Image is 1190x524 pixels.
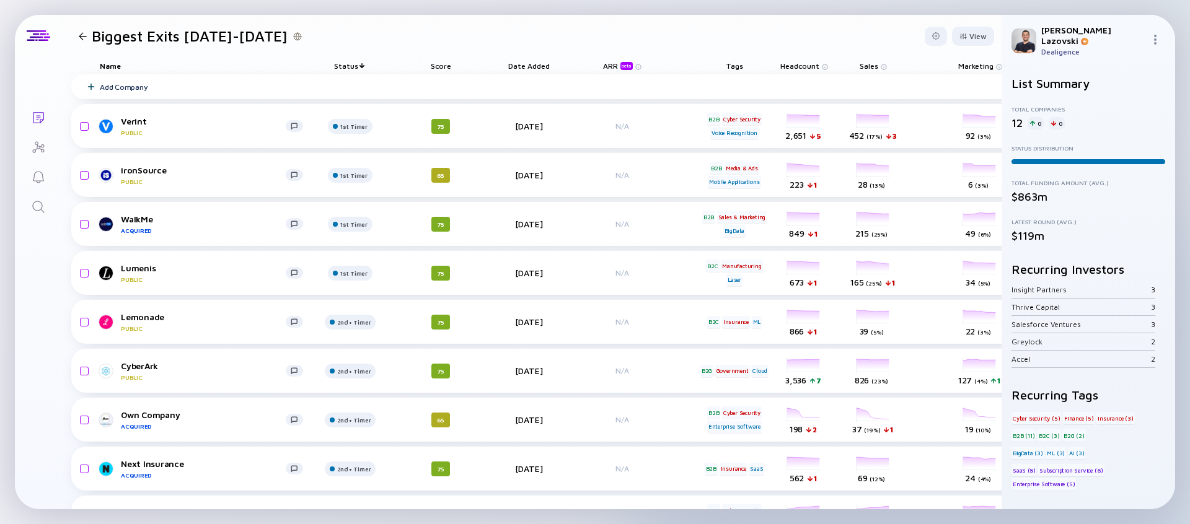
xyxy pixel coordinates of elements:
div: Thrive Capital [1011,302,1151,312]
div: [DATE] [494,121,563,131]
div: 2nd+ Timer [337,318,371,326]
div: Date Added [494,57,563,74]
div: 3 [1151,320,1155,329]
div: Mobile Applications [708,176,760,188]
a: Reminders [15,161,61,191]
div: Latest Round (Avg.) [1011,218,1165,225]
div: 3 [1151,302,1155,312]
a: LumenisPublic [100,263,313,283]
div: B2B [707,504,720,517]
div: 65 [431,413,450,427]
div: [DATE] [494,463,563,474]
div: B2B [707,113,720,125]
div: N/A [582,170,663,180]
span: Status [334,61,358,71]
a: LemonadePublic [100,312,313,332]
div: 2 [1151,337,1155,346]
div: 0 [1028,117,1044,129]
div: N/A [582,121,663,131]
div: Public [121,178,286,185]
div: 1st Timer [340,221,368,228]
div: 2 [1151,354,1155,364]
div: B2G (2) [1062,429,1086,442]
div: Insurance [722,316,750,328]
div: Add Company [100,82,148,92]
div: beta [620,62,633,70]
div: Acquired [121,471,286,479]
div: Sales & Marketing [717,211,767,223]
div: [DATE] [494,414,563,425]
div: [DATE] [494,219,563,229]
div: $863m [1011,190,1165,203]
div: Cyber Security [722,406,762,419]
div: [DATE] [494,170,563,180]
div: B2C (3) [1038,429,1061,442]
div: Insight Partners [1011,285,1151,294]
div: N/A [582,464,663,473]
div: N/A [582,268,663,277]
a: Own CompanyAcquired [100,409,313,430]
div: [DATE] [494,268,563,278]
div: N/A [582,219,663,229]
div: 2nd+ Timer [337,416,371,424]
div: Total Companies [1011,105,1165,113]
div: 3 [1151,285,1155,294]
div: SaaS [749,463,764,475]
div: Finance (5) [1063,412,1095,424]
div: Cyber Security [722,113,762,125]
div: Greylock [1011,337,1151,346]
div: Lumenis [121,263,286,283]
div: CyberArk [121,360,286,381]
div: 75 [431,119,450,134]
h2: Recurring Investors [1011,262,1165,276]
span: Headcount [780,61,819,71]
div: B2B [705,463,718,475]
div: 75 [431,315,450,330]
div: B2B [707,406,720,419]
div: Acquired [121,227,286,234]
div: Dealigence [1041,47,1145,56]
div: Enterprise Software [707,421,762,433]
div: 75 [431,217,450,232]
div: N/A [582,366,663,375]
div: Score [406,57,475,74]
div: Public [121,325,286,332]
div: Next Insurance [121,458,286,479]
div: 1st Timer [340,172,368,179]
div: [DATE] [494,317,563,327]
span: Marketing [958,61,994,71]
div: Name [90,57,313,74]
div: B2C [706,260,719,272]
div: View [952,27,994,46]
a: Lists [15,102,61,131]
div: B2G [700,365,713,377]
div: Public [121,276,286,283]
img: Adam Profile Picture [1011,28,1036,53]
div: Salesforce Ventures [1011,320,1151,329]
a: WalkMeAcquired [100,214,313,234]
div: B2B (11) [1011,429,1036,442]
div: ironSource [121,165,286,185]
div: ML (3) [1046,447,1066,459]
div: Total Funding Amount (Avg.) [1011,179,1165,186]
div: WalkMe [121,214,286,234]
h2: List Summary [1011,76,1165,90]
div: AI (3) [1068,447,1086,459]
h1: Biggest Exits [DATE]-[DATE] [92,27,288,45]
div: 2nd+ Timer [337,367,371,375]
img: Menu [1150,35,1160,45]
a: Investor Map [15,131,61,161]
div: Insurance (3) [1096,412,1134,424]
div: B2B [702,211,715,223]
div: 75 [431,364,450,378]
a: Next InsuranceAcquired [100,458,313,479]
div: Subscription Service (6) [1038,464,1104,476]
div: 65 [431,168,450,183]
div: Accel [1011,354,1151,364]
div: Laser [726,274,743,286]
div: Cloud [751,365,769,377]
div: Insurance [720,463,747,475]
a: VerintPublic [100,116,313,136]
div: ML [752,316,762,328]
div: B2B [710,162,723,174]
